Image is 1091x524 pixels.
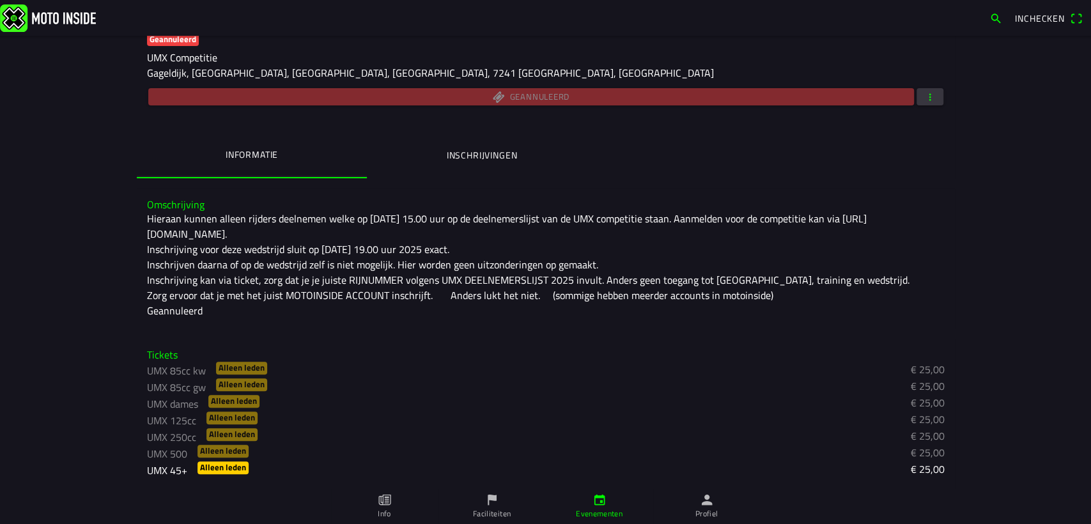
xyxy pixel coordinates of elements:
[216,378,267,391] ion-badge: Alleen leden
[147,33,199,46] ion-badge: Geannuleerd
[1015,12,1065,25] span: Inchecken
[147,50,217,65] ion-text: UMX Competitie
[206,412,258,424] ion-badge: Alleen leden
[147,380,206,395] ion-text: UMX 85cc gw
[208,395,259,408] ion-badge: Alleen leden
[911,362,945,378] ion-text: € 25,00
[1009,7,1088,29] a: Incheckenqr scanner
[576,508,623,520] ion-label: Evenementen
[147,413,196,428] ion-text: UMX 125cc
[378,493,392,507] ion-icon: paper
[147,446,187,461] ion-text: UMX 500
[911,395,945,412] ion-text: € 25,00
[911,378,945,395] ion-text: € 25,00
[147,429,196,445] ion-text: UMX 250cc
[147,396,198,412] ion-text: UMX dames
[147,363,206,378] ion-text: UMX 85cc kw
[485,493,499,507] ion-icon: flag
[695,508,718,520] ion-label: Profiel
[446,148,517,162] ion-label: Inschrijvingen
[147,211,945,318] div: Hieraan kunnen alleen rijders deelnemen welke op [DATE] 15.00 uur op de deelnemerslijst van de UM...
[147,349,945,361] h3: Tickets
[147,463,187,478] ion-text: UMX 45+
[983,7,1009,29] a: search
[197,445,249,458] ion-badge: Alleen leden
[911,412,945,428] ion-text: € 25,00
[592,493,607,507] ion-icon: calendar
[700,493,714,507] ion-icon: person
[911,445,945,461] ion-text: € 25,00
[216,362,267,374] ion-badge: Alleen leden
[911,461,945,478] ion-text: € 25,00
[473,508,511,520] ion-label: Faciliteiten
[197,461,249,474] ion-badge: Alleen leden
[378,508,391,520] ion-label: Info
[911,428,945,445] ion-text: € 25,00
[206,428,258,441] ion-badge: Alleen leden
[225,148,277,162] ion-label: Informatie
[147,65,714,81] ion-text: Gageldijk, [GEOGRAPHIC_DATA], [GEOGRAPHIC_DATA], [GEOGRAPHIC_DATA], 7241 [GEOGRAPHIC_DATA], [GEOG...
[147,199,945,211] h3: Omschrijving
